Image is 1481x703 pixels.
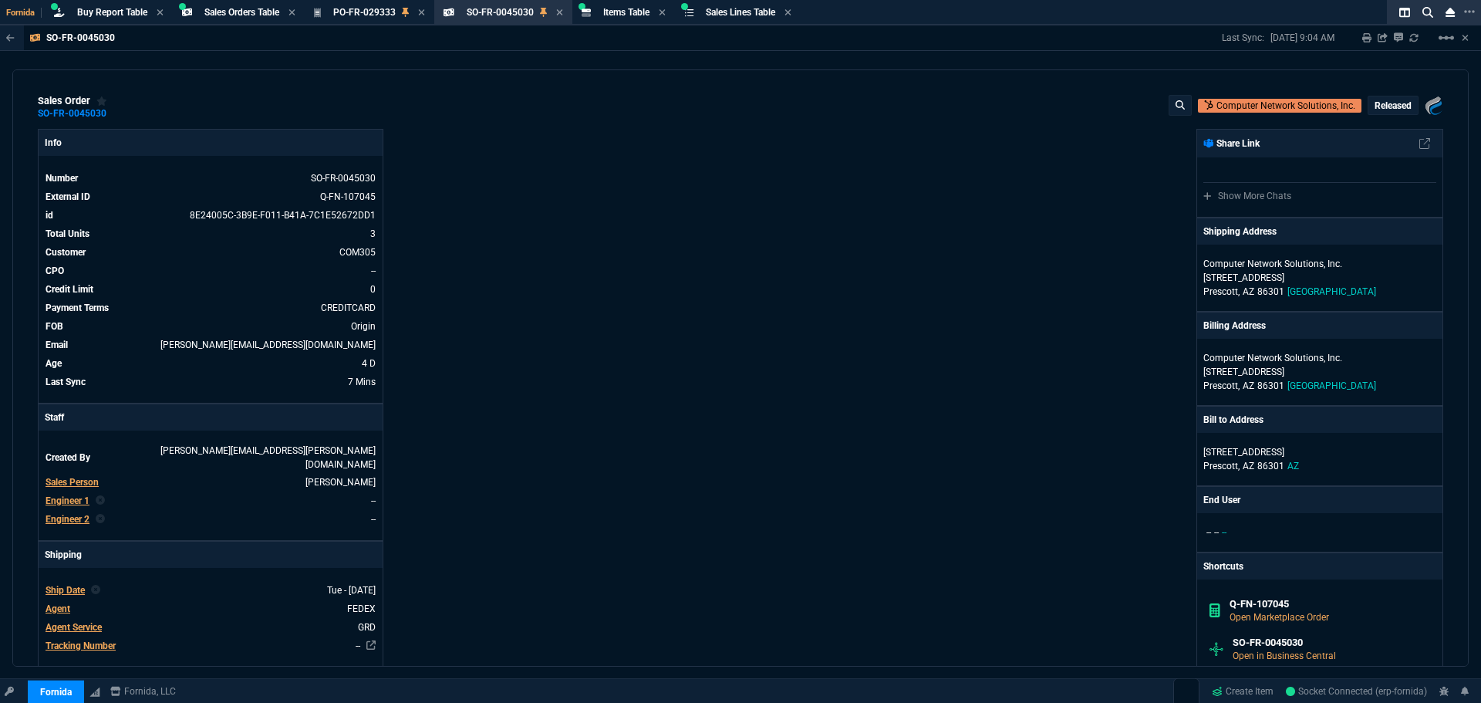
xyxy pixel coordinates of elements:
[1203,351,1351,365] p: Computer Network Solutions, Inc.
[659,7,666,19] nx-icon: Close Tab
[371,495,376,506] span: --
[46,585,85,596] span: Ship Date
[371,265,376,276] a: --
[45,208,376,223] tr: See Marketplace Order
[1287,380,1376,391] span: [GEOGRAPHIC_DATA]
[45,245,376,260] tr: undefined
[38,113,106,115] a: SO-FR-0045030
[1437,29,1456,47] mat-icon: Example home icon
[45,171,376,186] tr: See Marketplace Order
[1230,598,1431,610] h6: Q-FN-107045
[1203,319,1266,333] p: Billing Address
[46,247,86,258] span: Customer
[1203,380,1240,391] span: Prescott,
[45,263,376,279] tr: undefined
[45,620,376,635] tr: undefined
[1286,686,1427,697] span: Socket Connected (erp-fornida)
[1243,461,1254,471] span: AZ
[46,358,62,369] span: Age
[1287,461,1299,471] span: AZ
[39,130,383,156] p: Info
[46,377,86,387] span: Last Sync
[6,32,15,43] nx-icon: Back to Table
[45,189,376,204] tr: See Marketplace Order
[46,340,68,350] span: Email
[1233,649,1430,663] p: Open in Business Central
[39,404,383,431] p: Staff
[45,337,376,353] tr: alan@cnsaz.net
[190,210,376,221] span: See Marketplace Order
[77,7,147,18] span: Buy Report Table
[45,638,376,654] tr: undefined
[1206,680,1280,703] a: Create Item
[370,284,376,295] span: 0
[157,7,164,19] nx-icon: Close Tab
[96,494,105,508] nx-icon: Clear selected rep
[1203,271,1436,285] p: [STREET_ADDRESS]
[347,603,376,614] span: FEDEX
[46,284,93,295] span: Credit Limit
[160,445,376,470] span: FIONA.ROSSI@FORNIDA.COM
[1203,445,1436,459] p: [STREET_ADDRESS]
[1393,3,1416,22] nx-icon: Split Panels
[556,7,563,19] nx-icon: Close Tab
[45,282,376,297] tr: undefined
[288,7,295,19] nx-icon: Close Tab
[1203,461,1240,471] span: Prescott,
[1203,286,1240,297] span: Prescott,
[348,377,376,387] span: 10/3/25 => 9:04 AM
[1203,493,1240,507] p: End User
[1230,610,1431,624] p: Open Marketplace Order
[706,7,775,18] span: Sales Lines Table
[1257,380,1284,391] span: 86301
[1203,257,1351,271] p: Computer Network Solutions, Inc.
[45,443,376,472] tr: undefined
[1416,3,1439,22] nx-icon: Search
[1197,553,1442,580] p: Shortcuts
[1233,637,1430,649] h6: SO-FR-0045030
[320,191,376,202] a: See Marketplace Order
[46,265,64,276] span: CPO
[46,32,115,44] p: SO-FR-0045030
[96,95,107,107] div: Add to Watchlist
[45,356,376,371] tr: 9/29/25 => 7:00 PM
[333,7,396,18] span: PO-FR-029333
[1222,527,1226,538] span: --
[1198,99,1361,113] a: Open Customer in hubSpot
[1286,684,1427,698] a: UsTDLbHNKU8iFuSRAANf
[1222,32,1270,44] p: Last Sync:
[1462,32,1469,44] a: Hide Workbench
[1203,413,1263,427] p: Bill to Address
[371,514,376,525] span: --
[46,302,109,313] span: Payment Terms
[1257,461,1284,471] span: 86301
[1214,527,1219,538] span: --
[45,319,376,334] tr: undefined
[351,321,376,332] span: Origin
[1257,286,1284,297] span: 86301
[356,640,360,651] a: --
[370,228,376,239] span: 3
[362,358,376,369] span: 9/29/25 => 7:00 PM
[46,321,63,332] span: FOB
[1375,100,1412,112] p: Released
[784,7,791,19] nx-icon: Close Tab
[311,173,376,184] span: See Marketplace Order
[46,477,99,488] span: Sales Person
[46,191,90,202] span: External ID
[1216,99,1355,113] p: Computer Network Solutions, Inc.
[46,228,89,239] span: Total Units
[45,226,376,242] tr: undefined
[46,603,70,614] span: Agent
[1270,32,1334,44] p: [DATE] 9:04 AM
[603,7,649,18] span: Items Table
[46,622,102,633] span: Agent Service
[46,514,89,525] span: Engineer 2
[46,210,53,221] span: id
[1243,380,1254,391] span: AZ
[46,640,116,651] span: Tracking Number
[1203,365,1436,379] p: [STREET_ADDRESS]
[1203,191,1291,201] a: Show More Chats
[45,475,376,490] tr: undefined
